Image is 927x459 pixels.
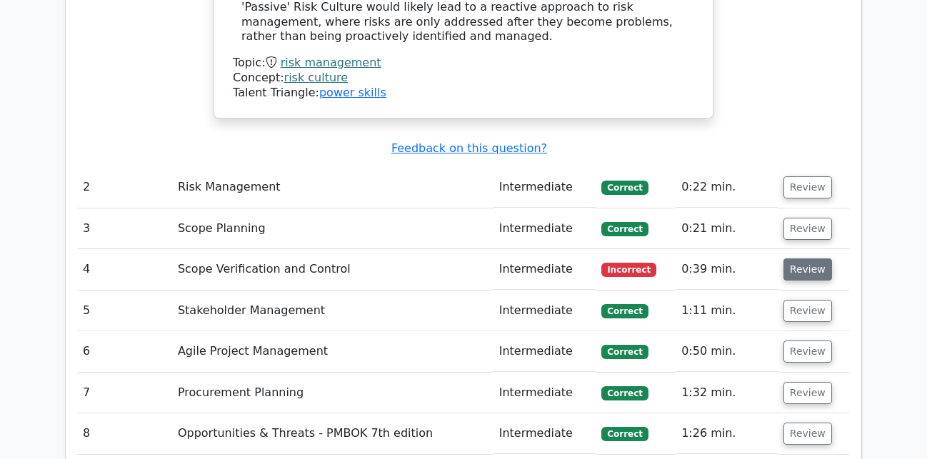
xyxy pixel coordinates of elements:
[783,382,832,404] button: Review
[676,208,778,249] td: 0:21 min.
[172,373,493,413] td: Procurement Planning
[676,413,778,454] td: 1:26 min.
[172,208,493,249] td: Scope Planning
[783,218,832,240] button: Review
[676,167,778,208] td: 0:22 min.
[172,413,493,454] td: Opportunities & Threats - PMBOK 7th edition
[783,423,832,445] button: Review
[493,249,596,290] td: Intermediate
[676,331,778,372] td: 0:50 min.
[783,300,832,322] button: Review
[493,413,596,454] td: Intermediate
[284,71,349,84] a: risk culture
[783,176,832,198] button: Review
[281,56,381,69] a: risk management
[676,373,778,413] td: 1:32 min.
[676,249,778,290] td: 0:39 min.
[77,291,172,331] td: 5
[77,373,172,413] td: 7
[493,208,596,249] td: Intermediate
[233,56,694,71] div: Topic:
[172,291,493,331] td: Stakeholder Management
[601,263,656,277] span: Incorrect
[601,181,648,195] span: Correct
[77,249,172,290] td: 4
[601,386,648,400] span: Correct
[493,373,596,413] td: Intermediate
[601,345,648,359] span: Correct
[233,56,694,100] div: Talent Triangle:
[77,413,172,454] td: 8
[77,208,172,249] td: 3
[601,222,648,236] span: Correct
[77,167,172,208] td: 2
[391,141,547,155] a: Feedback on this question?
[493,167,596,208] td: Intermediate
[172,167,493,208] td: Risk Management
[172,249,493,290] td: Scope Verification and Control
[233,71,694,86] div: Concept:
[493,331,596,372] td: Intermediate
[783,341,832,363] button: Review
[493,291,596,331] td: Intermediate
[77,331,172,372] td: 6
[601,427,648,441] span: Correct
[601,304,648,318] span: Correct
[783,258,832,281] button: Review
[319,86,386,99] a: power skills
[676,291,778,331] td: 1:11 min.
[172,331,493,372] td: Agile Project Management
